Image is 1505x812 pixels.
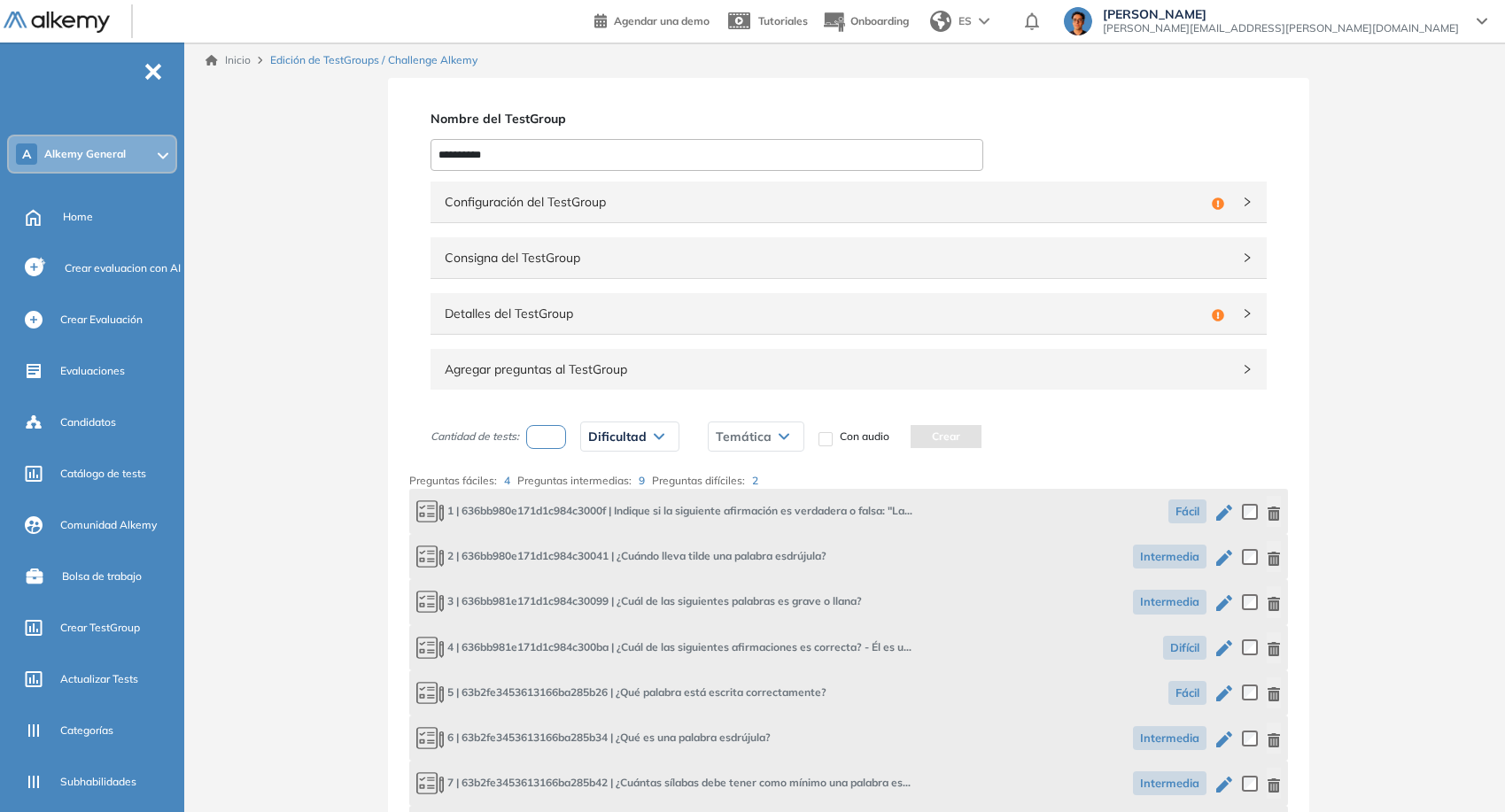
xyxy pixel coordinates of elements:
[416,726,771,750] span: ¿Qué es una palabra esdrújula?
[431,349,1267,390] div: Agregar preguntas al TestGroup
[416,499,912,523] span: Indique si la siguiente afirmación es verdadera o falsa: "Las tildes se sitúan siempre sobre letr...
[1133,590,1206,614] span: Intermedia
[416,545,826,568] span: ¿Cuándo lleva tilde una palabra esdrújula?
[1103,21,1459,35] span: [PERSON_NAME][EMAIL_ADDRESS][PERSON_NAME][DOMAIN_NAME]
[588,429,647,444] span: Dificultad
[1242,364,1253,375] span: right
[60,414,116,430] span: Candidatos
[270,52,477,68] span: Edición de TestGroups / Challenge Alkemy
[652,473,765,489] p: Preguntas difíciles:
[60,466,146,482] span: Catálogo de tests
[63,209,93,225] span: Home
[44,147,126,161] span: Alkemy General
[930,11,951,32] img: world
[60,312,143,328] span: Crear Evaluación
[22,147,31,161] span: A
[758,14,808,27] span: Tutoriales
[1163,636,1206,660] span: Difícil
[62,568,142,584] span: Bolsa de trabajo
[60,671,138,687] span: Actualizar Tests
[1133,771,1206,795] span: Intermedia
[431,237,1267,278] div: Consigna del TestGroup
[1168,681,1206,705] span: Fácil
[65,260,181,276] span: Crear evaluacion con AI
[840,429,889,445] span: Con audio
[60,774,136,790] span: Subhabilidades
[60,363,125,379] span: Evaluaciones
[416,590,862,614] span: ¿Cuál de las siguientes palabras es grave o llana?
[1242,308,1253,319] span: right
[431,429,519,445] span: Cantidad de tests:
[911,425,981,448] button: Crear
[850,14,909,27] span: Onboarding
[822,3,909,41] button: Onboarding
[431,293,1267,334] div: Detalles del TestGroup
[979,18,989,25] img: arrow
[4,12,110,34] img: Logo
[206,52,251,68] a: Inicio
[60,620,140,636] span: Crear TestGroup
[716,429,772,444] span: Temática
[431,110,566,128] span: Nombre del TestGroup
[752,474,758,487] span: 2
[1133,545,1206,568] span: Intermedia
[504,474,510,487] span: 4
[614,14,710,27] span: Agendar una demo
[60,517,157,533] span: Comunidad Alkemy
[445,360,1231,379] span: Agregar preguntas al TestGroup
[958,13,972,29] span: ES
[445,248,1231,267] span: Consigna del TestGroup
[639,474,645,487] span: 9
[1103,7,1459,21] span: [PERSON_NAME]
[1168,499,1206,523] span: Fácil
[60,723,113,739] span: Categorías
[1242,197,1253,207] span: right
[416,636,912,660] span: ¿Cuál de las siguientes afirmaciones es correcta? - Él es un excelente profesional. - El es un ex...
[445,304,1205,323] span: Detalles del TestGroup
[517,473,652,489] p: Preguntas intermedias:
[445,192,1205,212] span: Configuración del TestGroup
[594,9,710,30] a: Agendar una demo
[431,182,1267,222] div: Configuración del TestGroup
[1242,252,1253,263] span: right
[1133,726,1206,750] span: Intermedia
[416,771,912,795] span: ¿Cuántas sílabas debe tener como mínimo una palabra esdrújula?
[416,681,826,705] span: ¿Qué palabra está escrita correctamente?
[409,473,517,489] p: Preguntas fáciles:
